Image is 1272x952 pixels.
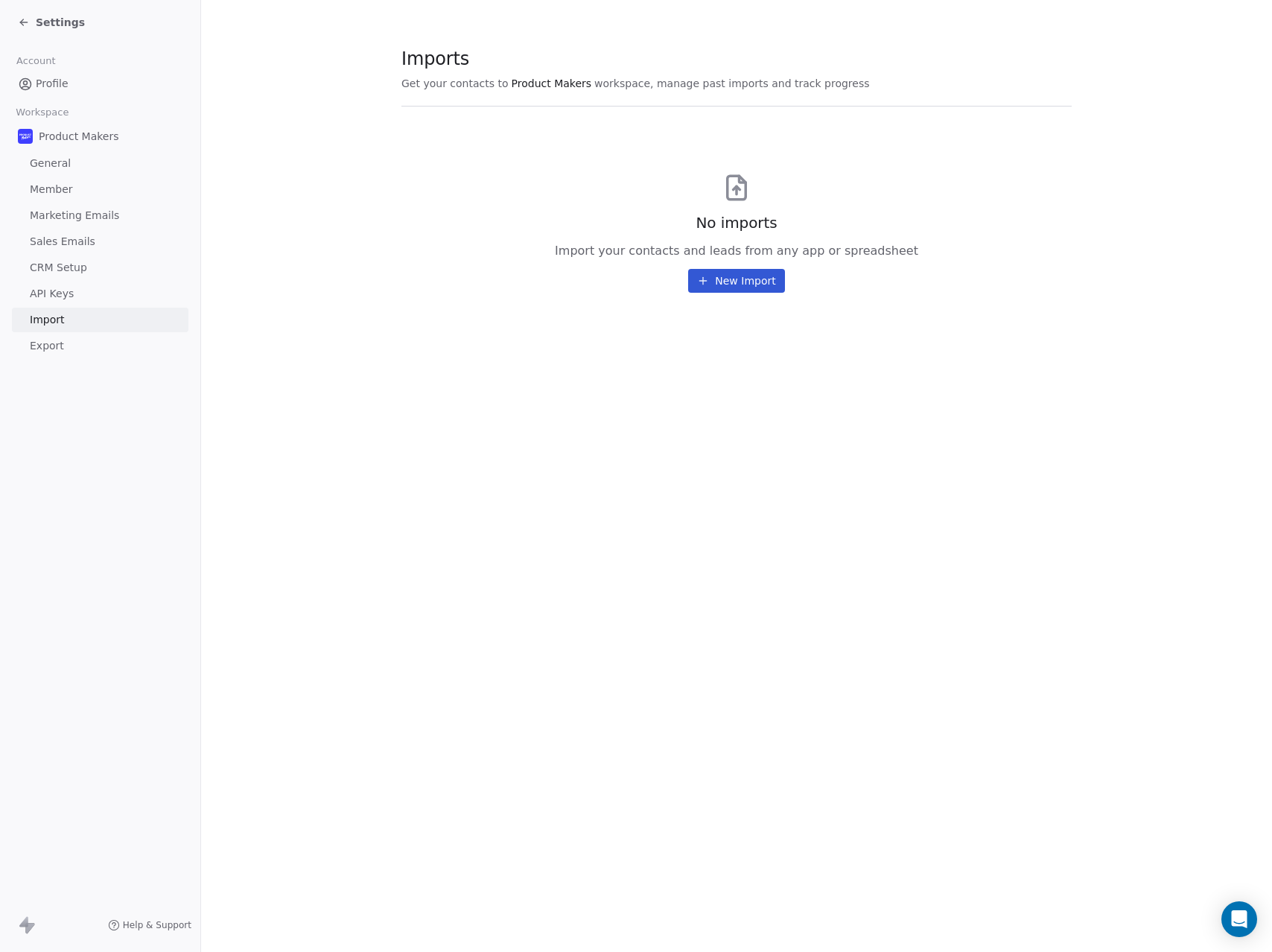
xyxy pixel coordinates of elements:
[12,256,188,280] a: CRM Setup
[10,50,62,72] span: Account
[555,242,918,260] span: Import your contacts and leads from any app or spreadsheet
[688,269,784,293] button: New Import
[12,282,188,306] a: API Keys
[39,129,119,144] span: Product Makers
[36,15,85,30] span: Settings
[12,203,188,228] a: Marketing Emails
[12,334,188,358] a: Export
[594,76,869,91] span: workspace, manage past imports and track progress
[12,151,188,176] a: General
[12,229,188,254] a: Sales Emails
[512,76,592,91] span: Product Makers
[18,129,33,144] img: logo-pm-flat-whiteonblue@2x.png
[30,182,73,197] span: Member
[123,919,191,931] span: Help & Support
[18,15,85,30] a: Settings
[696,212,777,233] span: No imports
[30,234,95,250] span: Sales Emails
[36,76,69,92] span: Profile
[401,48,870,70] span: Imports
[30,208,119,223] span: Marketing Emails
[30,286,74,302] span: API Keys
[30,312,64,328] span: Import
[30,260,87,276] span: CRM Setup
[30,156,71,171] span: General
[12,308,188,332] a: Import
[401,76,509,91] span: Get your contacts to
[12,72,188,96] a: Profile
[1221,901,1257,937] div: Open Intercom Messenger
[30,338,64,354] span: Export
[10,101,75,124] span: Workspace
[12,177,188,202] a: Member
[108,919,191,931] a: Help & Support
